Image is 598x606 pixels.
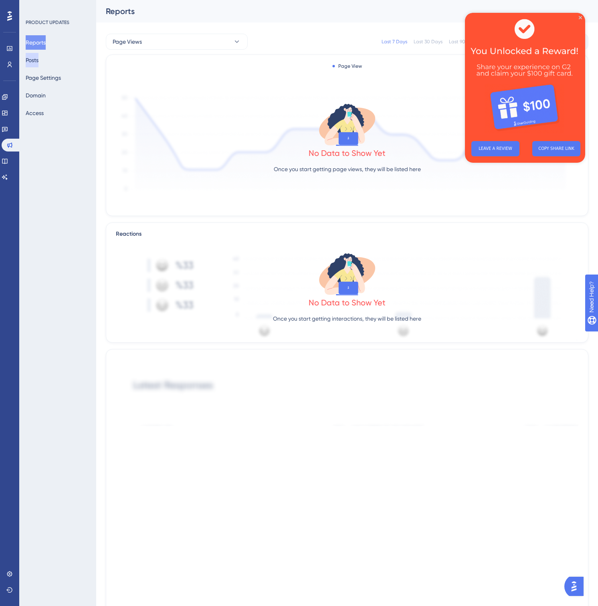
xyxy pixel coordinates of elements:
[564,574,588,598] iframe: UserGuiding AI Assistant Launcher
[26,19,69,26] div: PRODUCT UPDATES
[67,128,115,143] button: COPY SHARE LINK
[116,229,578,239] div: Reactions
[26,88,46,103] button: Domain
[309,147,386,159] div: No Data to Show Yet
[19,2,50,12] span: Need Help?
[26,106,44,120] button: Access
[106,6,568,17] div: Reports
[273,314,421,323] p: Once you start getting interactions, they will be listed here
[414,38,442,45] div: Last 30 Days
[274,164,421,174] p: Once you start getting page views, they will be listed here
[106,34,248,50] button: Page Views
[26,71,61,85] button: Page Settings
[114,3,117,6] div: Close Preview
[113,37,142,46] span: Page Views
[26,35,46,50] button: Reports
[333,63,362,69] div: Page View
[26,53,38,67] button: Posts
[449,38,478,45] div: Last 90 Days
[309,297,386,308] div: No Data to Show Yet
[382,38,407,45] div: Last 7 Days
[6,128,55,143] button: LEAVE A REVIEW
